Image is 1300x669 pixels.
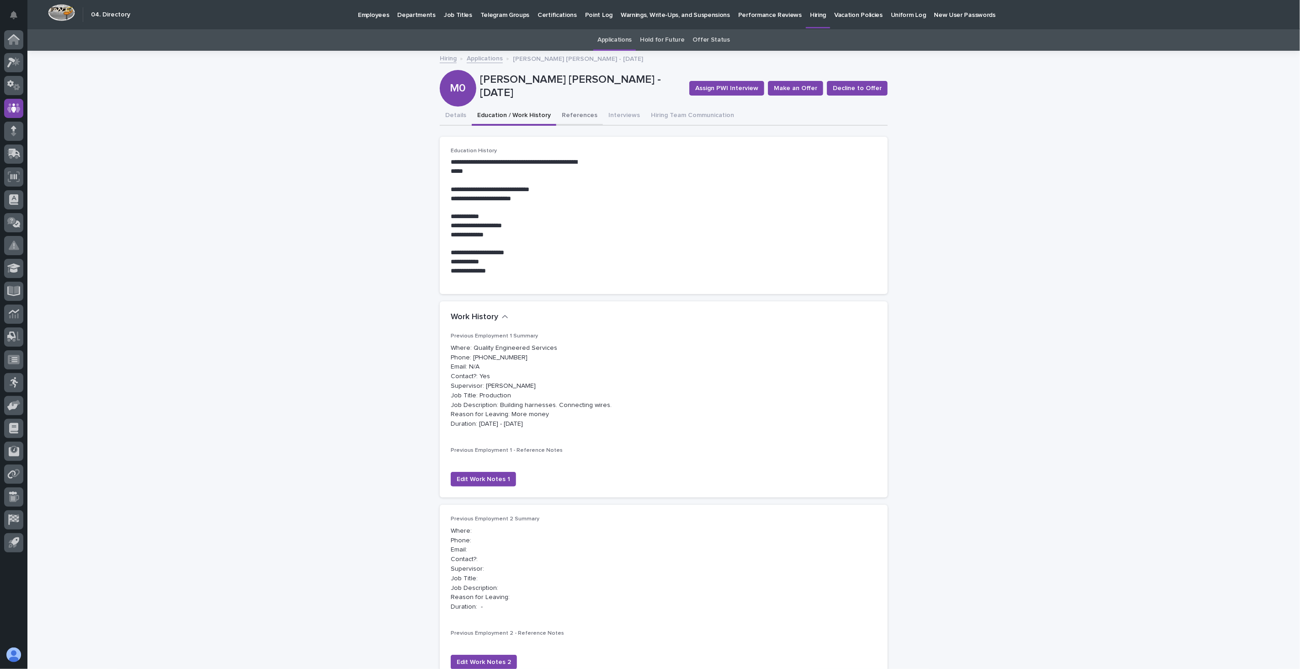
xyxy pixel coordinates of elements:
[480,73,682,100] p: [PERSON_NAME] [PERSON_NAME] - [DATE]
[597,29,632,51] a: Applications
[827,81,888,96] button: Decline to Offer
[4,645,23,664] button: users-avatar
[472,107,556,126] button: Education / Work History
[4,5,23,25] button: Notifications
[91,11,130,19] h2: 04. Directory
[451,312,498,322] h2: Work History
[451,526,877,612] p: Where: Phone: Email: Contact?: Supervisor: Job Title: Job Description: Reason for Leaving: Durati...
[451,333,538,339] span: Previous Employment 1 Summary
[645,107,740,126] button: Hiring Team Communication
[513,53,643,63] p: [PERSON_NAME] [PERSON_NAME] - [DATE]
[774,84,817,93] span: Make an Offer
[695,84,758,93] span: Assign PWI Interview
[768,81,823,96] button: Make an Offer
[833,84,882,93] span: Decline to Offer
[451,343,877,429] p: Where: Quality Engineered Services Phone: [PHONE_NUMBER] Email: N/A Contact?: Yes Supervisor: [PE...
[451,631,564,636] span: Previous Employment 2 - Reference Notes
[451,472,516,487] button: Edit Work Notes 1
[440,53,457,63] a: Hiring
[451,148,497,154] span: Education History
[467,53,503,63] a: Applications
[640,29,684,51] a: Hold for Future
[451,312,508,322] button: Work History
[556,107,603,126] button: References
[451,448,563,453] span: Previous Employment 1 - Reference Notes
[440,45,476,95] div: M0
[693,29,730,51] a: Offer Status
[48,4,75,21] img: Workspace Logo
[457,475,510,484] span: Edit Work Notes 1
[451,516,539,522] span: Previous Employment 2 Summary
[440,107,472,126] button: Details
[603,107,645,126] button: Interviews
[457,658,511,667] span: Edit Work Notes 2
[689,81,764,96] button: Assign PWI Interview
[11,11,23,26] div: Notifications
